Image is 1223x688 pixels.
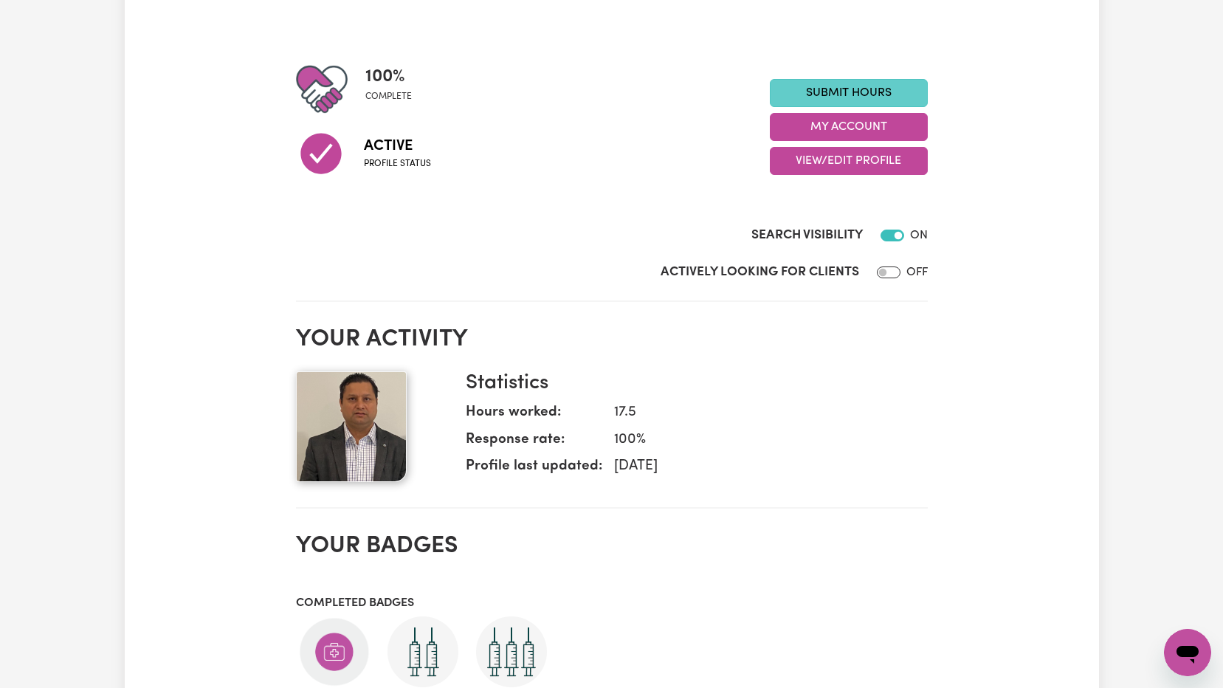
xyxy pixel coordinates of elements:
dt: Hours worked: [466,402,602,430]
button: My Account [770,113,928,141]
span: OFF [906,266,928,278]
img: Care and support worker has completed First Aid Certification [299,616,370,687]
dd: 100 % [602,430,916,451]
h2: Your activity [296,326,928,354]
h2: Your badges [296,532,928,560]
label: Actively Looking for Clients [661,263,859,282]
label: Search Visibility [751,226,863,245]
dt: Profile last updated: [466,456,602,484]
a: Submit Hours [770,79,928,107]
img: Care and support worker has received 2 doses of COVID-19 vaccine [387,616,458,687]
iframe: Button to launch messaging window, conversation in progress [1164,629,1211,676]
span: 100 % [365,63,412,90]
img: Care and support worker has received booster dose of COVID-19 vaccination [476,616,547,687]
h3: Statistics [466,371,916,396]
span: Active [364,135,431,157]
dd: [DATE] [602,456,916,478]
span: Profile status [364,157,431,171]
button: View/Edit Profile [770,147,928,175]
img: Your profile picture [296,371,407,482]
span: complete [365,90,412,103]
span: ON [910,230,928,241]
dd: 17.5 [602,402,916,424]
dt: Response rate: [466,430,602,457]
h3: Completed badges [296,596,928,610]
div: Profile completeness: 100% [365,63,424,115]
